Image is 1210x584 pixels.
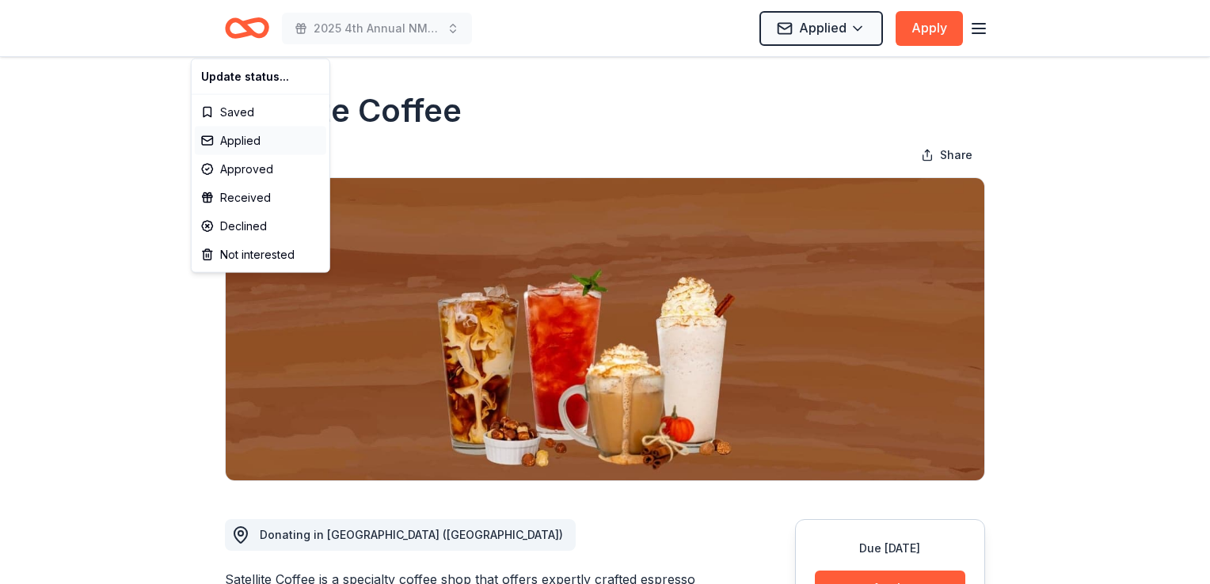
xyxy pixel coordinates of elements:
div: Not interested [195,241,326,269]
div: Approved [195,155,326,184]
div: Declined [195,212,326,241]
div: Saved [195,98,326,127]
span: 2025 4th Annual NMAEYC Snowball Gala [314,19,440,38]
div: Applied [195,127,326,155]
div: Update status... [195,63,326,91]
div: Received [195,184,326,212]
